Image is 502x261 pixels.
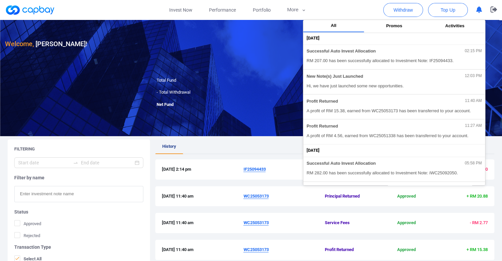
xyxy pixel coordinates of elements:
u: WC25053173 [243,247,268,252]
h5: Filter by name [14,175,143,181]
span: [DATE] [307,147,320,154]
span: 05:58 PM [465,161,482,166]
u: WC25053173 [243,194,268,199]
span: Activities [445,23,465,28]
span: New Note(s) Just Launched [307,74,363,79]
span: Top Up [441,7,455,13]
h3: [PERSON_NAME] ! [5,39,87,49]
h5: Transaction Type [14,244,143,250]
span: Approved [379,219,434,226]
button: Top Up [428,3,468,17]
u: IF25094433 [243,167,265,172]
span: Successful Auto Invest Allocation [307,49,376,54]
span: [DATE] [307,35,320,42]
span: to [73,160,78,165]
input: End date [81,159,133,166]
div: Net Fund [152,101,251,108]
button: Profit Returned11:27 AMA profit of RM 4.56, earned from WC25051338 has been transferred to your a... [303,119,485,144]
span: Portfolio [252,6,270,14]
div: ( ) [251,89,351,96]
button: Successful Auto Invest Allocation02:15 PMRM 207.00 has been successfully allocated to Investment ... [303,44,485,69]
span: Approved [14,220,41,227]
span: RM 207.00 has been successfully allocated to Investment Note: IF25094433. [307,57,482,64]
u: WC25053173 [243,220,268,225]
span: 12:03 PM [465,74,482,78]
h5: Filtering [14,146,35,152]
span: + RM 15.38 [466,247,488,252]
button: Withdraw [383,3,423,17]
span: + RM 20.88 [466,194,488,199]
button: New Note(s) Just Launched12:03 PMHi, we have just launched some new opportunities. [303,69,485,94]
span: Welcome, [5,40,34,48]
span: Approved [379,193,434,200]
button: Profit Returned11:40 AMA profit of RM 15.38, earned from WC25053173 has been transferred to your ... [303,94,485,119]
div: - Total Withdrawal [152,89,251,96]
span: [DATE] 2:14 pm [162,166,244,173]
span: Profit Returned [307,99,338,104]
div: Total Fund [152,77,251,84]
span: [DATE] 11:40 am [162,219,244,226]
span: Hi, we have just launched some new opportunities. [307,83,482,89]
span: Successful Auto Invest Allocation [307,161,376,166]
button: Successful Auto Invest Allocation05:58 PMRM 282.00 has been successfully allocated to Investment ... [303,157,485,182]
span: [DATE] 11:40 am [162,246,244,253]
span: All [331,23,336,28]
span: History [162,144,176,149]
span: Rejected [14,232,40,239]
span: Profit Returned [307,124,338,129]
button: Successful Auto Invest Allocation05:56 PMRM 493.00 has been successfully allocated to Investment ... [303,182,485,207]
button: Promos [364,20,425,32]
span: RM 282.00 has been successfully allocated to Investment Note: iWC25092050. [307,170,482,176]
span: Service Fees [325,219,379,226]
span: Promos [386,23,402,28]
button: Activities [424,20,485,32]
span: 02:15 PM [465,49,482,53]
span: Performance [209,6,236,14]
span: - RM 2.77 [470,220,488,225]
span: Approved [379,246,434,253]
h5: Status [14,209,143,215]
input: Enter investment note name [14,186,143,202]
span: Principal Returned [325,193,379,200]
span: A profit of RM 15.38, earned from WC25053173 has been transferred to your account. [307,108,482,114]
span: [DATE] 11:40 am [162,193,244,200]
button: All [303,20,364,32]
span: 11:27 AM [465,124,482,128]
span: A profit of RM 4.56, earned from WC25051338 has been transferred to your account. [307,132,482,139]
input: Start date [18,159,70,166]
span: Profit Returned [325,246,379,253]
span: 11:40 AM [465,99,482,103]
span: swap-right [73,160,78,165]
